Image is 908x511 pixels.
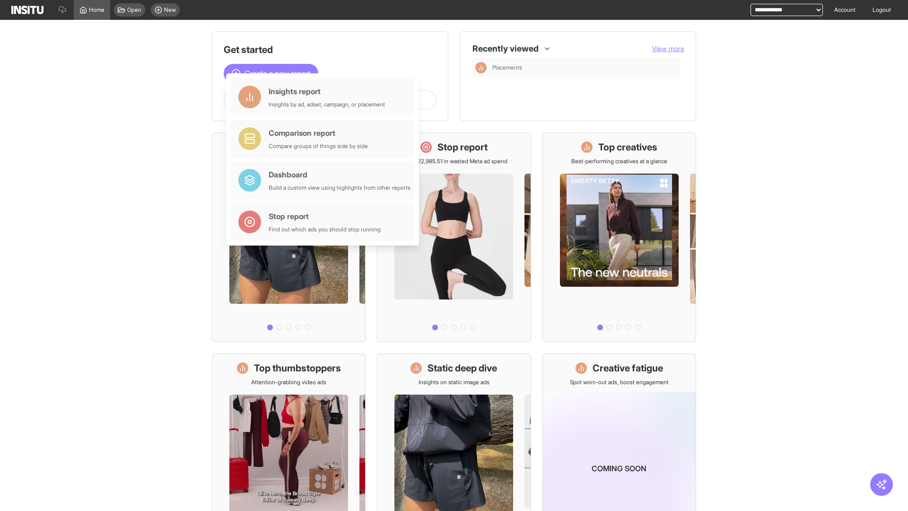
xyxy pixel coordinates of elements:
[11,6,44,14] img: Logo
[269,142,368,150] div: Compare groups of things side by side
[89,6,105,14] span: Home
[377,132,531,342] a: Stop reportSave £22,985.51 in wasted Meta ad spend
[269,101,385,108] div: Insights by ad, adset, campaign, or placement
[269,184,410,192] div: Build a custom view using highlights from other reports
[401,158,507,165] p: Save £22,985.51 in wasted Meta ad spend
[428,361,497,375] h1: Static deep dive
[542,132,696,342] a: Top creativesBest-performing creatives at a glance
[492,64,677,71] span: Placements
[254,361,341,375] h1: Top thumbstoppers
[492,64,522,71] span: Placements
[571,158,667,165] p: Best-performing creatives at a glance
[212,132,366,342] a: What's live nowSee all active ads instantly
[652,44,684,53] button: View more
[598,141,657,154] h1: Top creatives
[269,169,410,180] div: Dashboard
[244,68,311,79] span: Create a new report
[419,379,489,386] p: Insights on static image ads
[164,6,176,14] span: New
[251,379,326,386] p: Attention-grabbing video ads
[224,64,318,83] button: Create a new report
[437,141,488,154] h1: Stop report
[224,43,437,56] h1: Get started
[475,62,487,73] div: Insights
[652,44,684,53] span: View more
[269,211,381,222] div: Stop report
[269,127,368,139] div: Comparison report
[269,226,381,233] div: Find out which ads you should stop running
[269,86,385,97] div: Insights report
[127,6,141,14] span: Open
